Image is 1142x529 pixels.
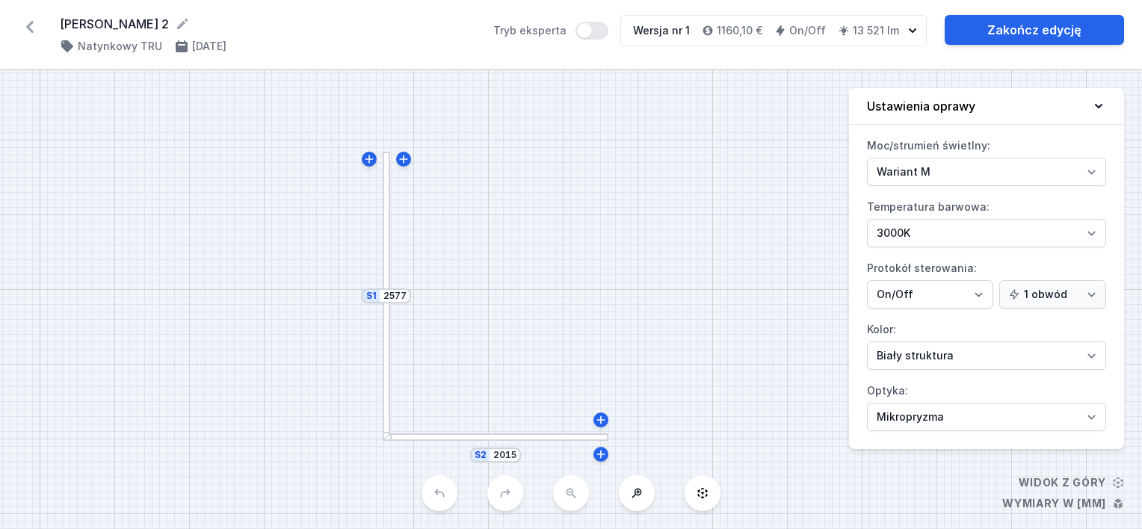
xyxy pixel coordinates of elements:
form: [PERSON_NAME] 2 [60,15,475,33]
button: Tryb eksperta [575,22,608,40]
select: Temperatura barwowa: [867,219,1106,247]
label: Moc/strumień świetlny: [867,134,1106,186]
h4: [DATE] [192,39,226,54]
select: Kolor: [867,341,1106,370]
select: Protokół sterowania: [867,280,993,309]
a: Zakończ edycję [945,15,1124,45]
h4: 1160,10 € [717,23,762,38]
h4: 13 521 lm [853,23,899,38]
select: Optyka: [867,403,1106,431]
label: Kolor: [867,318,1106,370]
h4: On/Off [789,23,826,38]
input: Wymiar [mm] [493,449,516,461]
label: Optyka: [867,379,1106,431]
button: Edytuj nazwę projektu [175,16,190,31]
button: Wersja nr 11160,10 €On/Off13 521 lm [620,15,927,46]
h4: Ustawienia oprawy [867,97,975,115]
button: Ustawienia oprawy [849,88,1124,125]
div: Wersja nr 1 [633,23,690,38]
select: Protokół sterowania: [999,280,1106,309]
select: Moc/strumień świetlny: [867,158,1106,186]
label: Temperatura barwowa: [867,195,1106,247]
input: Wymiar [mm] [383,290,407,302]
label: Protokół sterowania: [867,256,1106,309]
h4: Natynkowy TRU [78,39,162,54]
label: Tryb eksperta [493,22,608,40]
